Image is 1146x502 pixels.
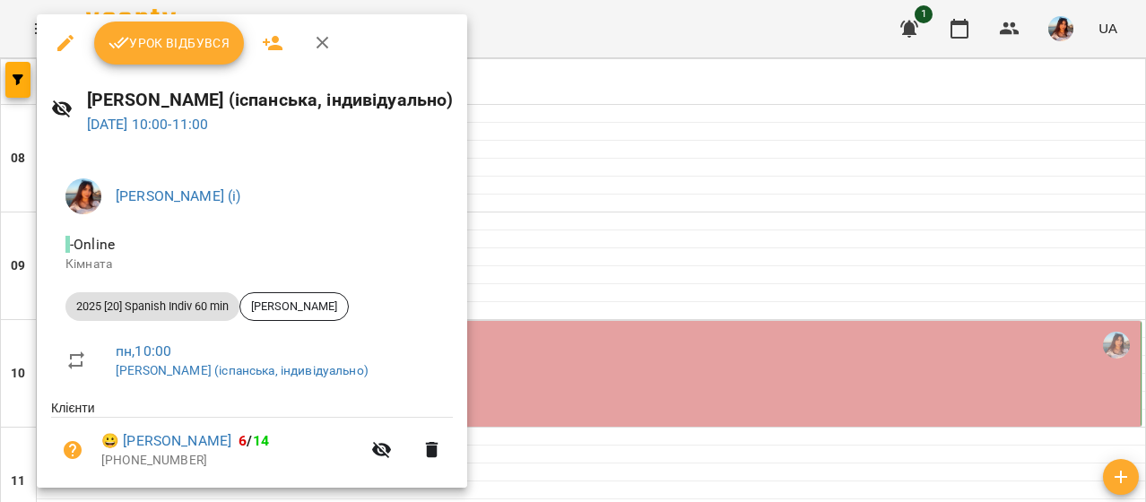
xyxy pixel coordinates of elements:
[239,292,349,321] div: [PERSON_NAME]
[116,342,171,359] a: пн , 10:00
[101,430,231,452] a: 😀 [PERSON_NAME]
[109,32,230,54] span: Урок відбувся
[51,399,453,489] ul: Клієнти
[87,116,209,133] a: [DATE] 10:00-11:00
[239,432,269,449] b: /
[87,86,454,114] h6: [PERSON_NAME] (іспанська, індивідуально)
[240,299,348,315] span: [PERSON_NAME]
[116,363,369,377] a: [PERSON_NAME] (іспанська, індивідуально)
[101,452,360,470] p: [PHONE_NUMBER]
[65,255,438,273] p: Кімната
[253,432,269,449] span: 14
[94,22,245,65] button: Урок відбувся
[65,236,118,253] span: - Online
[116,187,241,204] a: [PERSON_NAME] (і)
[239,432,247,449] span: 6
[65,299,239,315] span: 2025 [20] Spanish Indiv 60 min
[51,428,94,472] button: Візит ще не сплачено. Додати оплату?
[65,178,101,214] img: f52eb29bec7ed251b61d9497b14fac82.jpg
